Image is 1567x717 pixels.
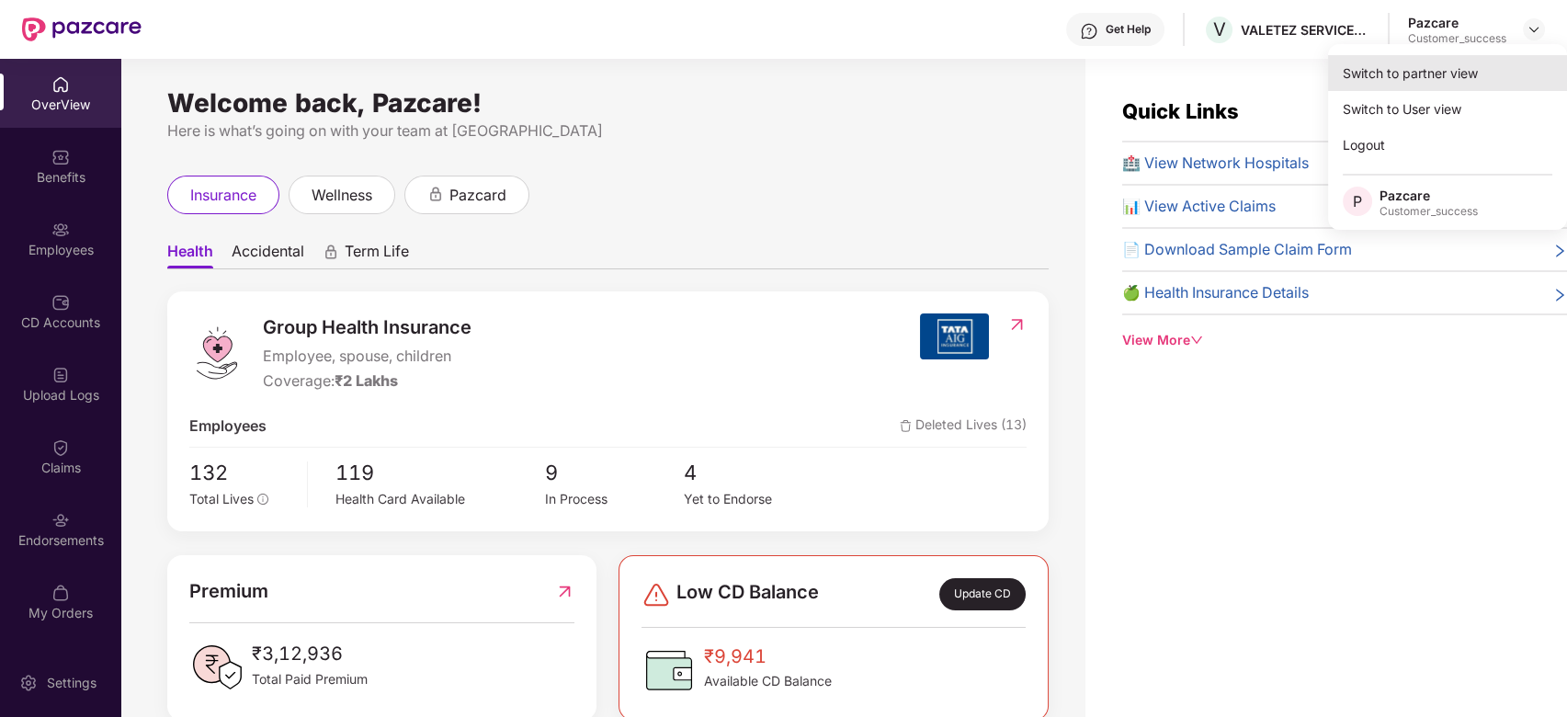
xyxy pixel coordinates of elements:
div: Here is what’s going on with your team at [GEOGRAPHIC_DATA] [167,119,1049,142]
img: RedirectIcon [1007,315,1027,334]
img: deleteIcon [900,420,912,432]
div: Welcome back, Pazcare! [167,96,1049,110]
div: VALETEZ SERVICES PRIVATE LIMITED [1241,21,1369,39]
div: Switch to partner view [1328,55,1567,91]
span: Term Life [345,242,409,268]
img: svg+xml;base64,PHN2ZyBpZD0iQ0RfQWNjb3VudHMiIGRhdGEtbmFtZT0iQ0QgQWNjb3VudHMiIHhtbG5zPSJodHRwOi8vd3... [51,293,70,312]
span: Employee, spouse, children [263,345,471,368]
div: Customer_success [1380,204,1478,219]
span: right [1552,242,1567,261]
span: 119 [335,457,545,489]
span: ₹3,12,936 [252,640,368,668]
span: Premium [189,577,268,606]
span: pazcard [449,184,506,207]
img: New Pazcare Logo [22,17,142,41]
span: Total Lives [189,491,254,506]
img: PaidPremiumIcon [189,640,244,695]
div: Update CD [939,578,1026,610]
img: svg+xml;base64,PHN2ZyBpZD0iRGFuZ2VyLTMyeDMyIiB4bWxucz0iaHR0cDovL3d3dy53My5vcmcvMjAwMC9zdmciIHdpZH... [642,580,671,609]
div: Pazcare [1408,14,1506,31]
div: Logout [1328,127,1567,163]
img: svg+xml;base64,PHN2ZyBpZD0iSGVscC0zMngzMiIgeG1sbnM9Imh0dHA6Ly93d3cudzMub3JnLzIwMDAvc3ZnIiB3aWR0aD... [1080,22,1098,40]
img: svg+xml;base64,PHN2ZyBpZD0iRW1wbG95ZWVzIiB4bWxucz0iaHR0cDovL3d3dy53My5vcmcvMjAwMC9zdmciIHdpZHRoPS... [51,221,70,239]
span: wellness [312,184,372,207]
span: 🏥 View Network Hospitals [1122,152,1309,175]
div: Coverage: [263,370,471,393]
span: Available CD Balance [704,671,832,691]
span: P [1353,190,1362,212]
div: animation [323,244,339,260]
div: In Process [544,489,684,509]
img: svg+xml;base64,PHN2ZyBpZD0iRW5kb3JzZW1lbnRzIiB4bWxucz0iaHR0cDovL3d3dy53My5vcmcvMjAwMC9zdmciIHdpZH... [51,511,70,529]
img: svg+xml;base64,PHN2ZyBpZD0iTXlfT3JkZXJzIiBkYXRhLW5hbWU9Ik15IE9yZGVycyIgeG1sbnM9Imh0dHA6Ly93d3cudz... [51,584,70,602]
img: RedirectIcon [555,577,574,606]
span: Health [167,242,213,268]
span: ₹9,941 [704,643,832,671]
span: 132 [189,457,294,489]
div: Customer_success [1408,31,1506,46]
span: Employees [189,415,267,438]
span: 9 [544,457,684,489]
span: Group Health Insurance [263,313,471,342]
div: animation [427,186,444,202]
img: svg+xml;base64,PHN2ZyBpZD0iQmVuZWZpdHMiIHhtbG5zPSJodHRwOi8vd3d3LnczLm9yZy8yMDAwL3N2ZyIgd2lkdGg9Ij... [51,148,70,166]
img: svg+xml;base64,PHN2ZyBpZD0iRHJvcGRvd24tMzJ4MzIiIHhtbG5zPSJodHRwOi8vd3d3LnczLm9yZy8yMDAwL3N2ZyIgd2... [1527,22,1541,37]
div: Get Help [1106,22,1151,37]
img: svg+xml;base64,PHN2ZyBpZD0iU2V0dGluZy0yMHgyMCIgeG1sbnM9Imh0dHA6Ly93d3cudzMub3JnLzIwMDAvc3ZnIiB3aW... [19,674,38,692]
span: insurance [190,184,256,207]
img: svg+xml;base64,PHN2ZyBpZD0iSG9tZSIgeG1sbnM9Imh0dHA6Ly93d3cudzMub3JnLzIwMDAvc3ZnIiB3aWR0aD0iMjAiIG... [51,75,70,94]
div: Pazcare [1380,187,1478,204]
span: ₹2 Lakhs [335,371,398,390]
span: Total Paid Premium [252,669,368,689]
span: Accidental [232,242,304,268]
div: Switch to User view [1328,91,1567,127]
div: Settings [41,674,102,692]
img: CDBalanceIcon [642,643,697,698]
span: Quick Links [1122,99,1239,123]
span: 📄 Download Sample Claim Form [1122,238,1352,261]
span: Low CD Balance [676,578,819,610]
div: Health Card Available [335,489,545,509]
span: 4 [684,457,823,489]
div: View More [1122,330,1567,350]
img: svg+xml;base64,PHN2ZyBpZD0iQ2xhaW0iIHhtbG5zPSJodHRwOi8vd3d3LnczLm9yZy8yMDAwL3N2ZyIgd2lkdGg9IjIwIi... [51,438,70,457]
span: 🍏 Health Insurance Details [1122,281,1309,304]
span: down [1190,334,1203,347]
span: right [1552,285,1567,304]
span: V [1213,18,1226,40]
img: insurerIcon [920,313,989,359]
span: info-circle [257,494,268,505]
img: logo [189,325,244,381]
div: Yet to Endorse [684,489,823,509]
span: 📊 View Active Claims [1122,195,1276,218]
img: svg+xml;base64,PHN2ZyBpZD0iVXBsb2FkX0xvZ3MiIGRhdGEtbmFtZT0iVXBsb2FkIExvZ3MiIHhtbG5zPSJodHRwOi8vd3... [51,366,70,384]
span: Deleted Lives (13) [900,415,1027,438]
